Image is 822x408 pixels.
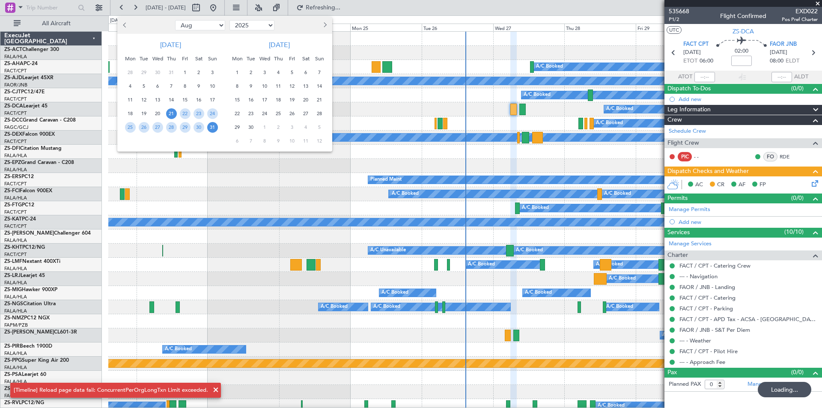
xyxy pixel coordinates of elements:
div: 4-9-2025 [271,66,285,79]
div: 9-9-2025 [244,79,258,93]
div: 16-8-2025 [192,93,205,107]
div: 24-9-2025 [258,107,271,120]
span: 2 [194,67,204,78]
div: 15-9-2025 [230,93,244,107]
div: 3-8-2025 [205,66,219,79]
div: Wed [258,52,271,66]
div: 10-10-2025 [285,134,299,148]
div: 3-9-2025 [258,66,271,79]
div: 15-8-2025 [178,93,192,107]
div: Sun [313,52,326,66]
div: 21-9-2025 [313,93,326,107]
span: 10 [259,81,270,92]
span: 28 [166,122,177,133]
span: 26 [287,108,298,119]
select: Select year [229,20,274,30]
div: 11-10-2025 [299,134,313,148]
div: 9-10-2025 [271,134,285,148]
div: 8-10-2025 [258,134,271,148]
span: 1 [232,67,243,78]
div: 5-8-2025 [137,79,151,93]
div: 6-8-2025 [151,79,164,93]
div: 10-8-2025 [205,79,219,93]
div: 3-10-2025 [285,120,299,134]
div: 12-9-2025 [285,79,299,93]
div: 11-8-2025 [123,93,137,107]
div: 2-9-2025 [244,66,258,79]
div: Fri [285,52,299,66]
span: 14 [166,95,177,105]
div: 4-10-2025 [299,120,313,134]
div: 1-8-2025 [178,66,192,79]
button: Previous month [121,18,130,32]
span: 1 [180,67,191,78]
div: 13-9-2025 [299,79,313,93]
div: 10-9-2025 [258,79,271,93]
div: 6-10-2025 [230,134,244,148]
span: 4 [301,122,311,133]
span: 13 [152,95,163,105]
span: 16 [246,95,256,105]
span: 23 [246,108,256,119]
span: 29 [232,122,243,133]
div: 30-7-2025 [151,66,164,79]
span: 2 [246,67,256,78]
span: 21 [314,95,325,105]
span: 4 [125,81,136,92]
div: 16-9-2025 [244,93,258,107]
div: Tue [137,52,151,66]
span: 2 [273,122,284,133]
div: Tue [244,52,258,66]
span: 30 [152,67,163,78]
span: 5 [287,67,298,78]
span: 20 [152,108,163,119]
div: 31-8-2025 [205,120,219,134]
div: 19-8-2025 [137,107,151,120]
span: 9 [246,81,256,92]
div: 17-8-2025 [205,93,219,107]
div: 29-8-2025 [178,120,192,134]
span: 18 [273,95,284,105]
span: 19 [287,95,298,105]
span: 3 [207,67,218,78]
span: 11 [125,95,136,105]
div: 26-8-2025 [137,120,151,134]
span: 12 [314,136,325,146]
span: 6 [152,81,163,92]
span: 7 [314,67,325,78]
div: 18-8-2025 [123,107,137,120]
span: 22 [180,108,191,119]
div: Mon [123,52,137,66]
div: 30-8-2025 [192,120,205,134]
span: 29 [180,122,191,133]
div: 14-9-2025 [313,79,326,93]
div: 26-9-2025 [285,107,299,120]
div: 28-7-2025 [123,66,137,79]
div: 20-9-2025 [299,93,313,107]
span: 1 [259,122,270,133]
span: 30 [194,122,204,133]
div: Mon [230,52,244,66]
span: 20 [301,95,311,105]
span: 8 [259,136,270,146]
div: Fri [178,52,192,66]
div: 13-8-2025 [151,93,164,107]
span: 27 [301,108,311,119]
div: 12-8-2025 [137,93,151,107]
span: 17 [259,95,270,105]
span: 22 [232,108,243,119]
span: 8 [180,81,191,92]
button: Next month [320,18,329,32]
span: 27 [152,122,163,133]
span: 16 [194,95,204,105]
span: 31 [166,67,177,78]
span: 9 [194,81,204,92]
span: 11 [273,81,284,92]
div: Sat [192,52,205,66]
div: 2-8-2025 [192,66,205,79]
span: 24 [207,108,218,119]
span: 28 [125,67,136,78]
span: 21 [166,108,177,119]
div: 12-10-2025 [313,134,326,148]
div: 27-9-2025 [299,107,313,120]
